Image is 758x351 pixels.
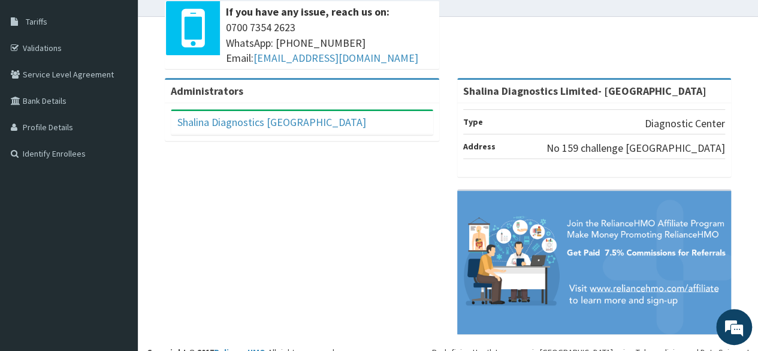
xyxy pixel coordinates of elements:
p: No 159 challenge [GEOGRAPHIC_DATA] [546,140,725,156]
img: d_794563401_company_1708531726252_794563401 [22,60,49,90]
a: [EMAIL_ADDRESS][DOMAIN_NAME] [253,51,418,65]
b: If you have any issue, reach us on: [226,5,389,19]
textarea: Type your message and hit 'Enter' [6,228,228,270]
span: Tariffs [26,16,47,27]
b: Type [463,116,483,127]
div: Chat with us now [62,67,201,83]
p: Diagnostic Center [645,116,725,131]
b: Address [463,141,496,152]
b: Administrators [171,84,243,98]
div: Minimize live chat window [197,6,225,35]
img: provider-team-banner.png [457,191,732,334]
strong: Shalina Diagnostics Limited- [GEOGRAPHIC_DATA] [463,84,706,98]
span: We're online! [70,101,165,223]
span: 0700 7354 2623 WhatsApp: [PHONE_NUMBER] Email: [226,20,433,66]
a: Shalina Diagnostics [GEOGRAPHIC_DATA] [177,115,366,129]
